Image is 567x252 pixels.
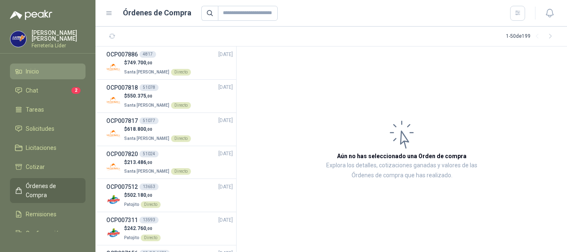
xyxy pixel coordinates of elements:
h3: OCP007886 [106,50,138,59]
h3: OCP007818 [106,83,138,92]
span: ,00 [146,127,152,132]
div: Directo [171,102,191,109]
span: ,00 [146,226,152,231]
p: [PERSON_NAME] [PERSON_NAME] [32,30,86,42]
div: 51077 [139,117,159,124]
img: Company Logo [106,127,121,141]
img: Company Logo [106,93,121,108]
span: [DATE] [218,216,233,224]
span: 618.800 [127,126,152,132]
span: 242.760 [127,225,152,231]
img: Company Logo [106,159,121,174]
span: Órdenes de Compra [26,181,78,200]
a: Tareas [10,102,86,117]
span: 749.700 [127,60,152,66]
a: OCP00731113593[DATE] Company Logo$242.760,00PatojitoDirecto [106,215,233,242]
a: Remisiones [10,206,86,222]
div: Directo [171,135,191,142]
p: $ [124,59,191,67]
span: Licitaciones [26,143,56,152]
span: Remisiones [26,210,56,219]
img: Logo peakr [10,10,52,20]
span: Santa [PERSON_NAME] [124,169,169,174]
span: Configuración [26,229,62,238]
p: $ [124,92,191,100]
span: Cotizar [26,162,45,171]
div: 1 - 50 de 199 [506,30,557,43]
div: Directo [141,235,161,241]
p: Explora los detalles, cotizaciones ganadas y valores de las Órdenes de compra que has realizado. [320,161,484,181]
span: 2 [71,87,81,94]
span: ,00 [146,94,152,98]
div: 4817 [139,51,156,58]
div: 51024 [139,151,159,157]
div: 13653 [139,183,159,190]
h1: Órdenes de Compra [123,7,191,19]
span: 502.180 [127,192,152,198]
span: Solicitudes [26,124,54,133]
img: Company Logo [106,193,121,207]
span: [DATE] [218,51,233,59]
div: Directo [171,69,191,76]
div: Directo [141,201,161,208]
span: 550.375 [127,93,152,99]
h3: OCP007512 [106,182,138,191]
span: Santa [PERSON_NAME] [124,136,169,141]
span: Patojito [124,202,139,207]
img: Company Logo [10,31,26,47]
span: Tareas [26,105,44,114]
p: $ [124,225,161,232]
h3: OCP007820 [106,149,138,159]
h3: OCP007311 [106,215,138,225]
span: ,00 [146,61,152,65]
img: Company Logo [106,60,121,75]
a: OCP00781751077[DATE] Company Logo$618.800,00Santa [PERSON_NAME]Directo [106,116,233,142]
p: $ [124,159,191,166]
a: OCP0078864817[DATE] Company Logo$749.700,00Santa [PERSON_NAME]Directo [106,50,233,76]
a: Licitaciones [10,140,86,156]
span: Santa [PERSON_NAME] [124,103,169,108]
span: 213.486 [127,159,152,165]
a: Configuración [10,225,86,241]
span: ,00 [146,160,152,165]
a: OCP00781851078[DATE] Company Logo$550.375,00Santa [PERSON_NAME]Directo [106,83,233,109]
span: Inicio [26,67,39,76]
a: Chat2 [10,83,86,98]
span: [DATE] [218,150,233,158]
div: 51078 [139,84,159,91]
a: Solicitudes [10,121,86,137]
a: Cotizar [10,159,86,175]
span: Patojito [124,235,139,240]
span: ,00 [146,193,152,198]
span: Santa [PERSON_NAME] [124,70,169,74]
h3: Aún no has seleccionado una Orden de compra [337,152,467,161]
span: [DATE] [218,83,233,91]
h3: OCP007817 [106,116,138,125]
span: [DATE] [218,117,233,125]
p: $ [124,191,161,199]
p: $ [124,125,191,133]
a: OCP00751213653[DATE] Company Logo$502.180,00PatojitoDirecto [106,182,233,208]
img: Company Logo [106,226,121,240]
p: Ferretería Líder [32,43,86,48]
a: Inicio [10,64,86,79]
div: 13593 [139,217,159,223]
a: Órdenes de Compra [10,178,86,203]
span: Chat [26,86,38,95]
a: OCP00782051024[DATE] Company Logo$213.486,00Santa [PERSON_NAME]Directo [106,149,233,176]
span: [DATE] [218,183,233,191]
div: Directo [171,168,191,175]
